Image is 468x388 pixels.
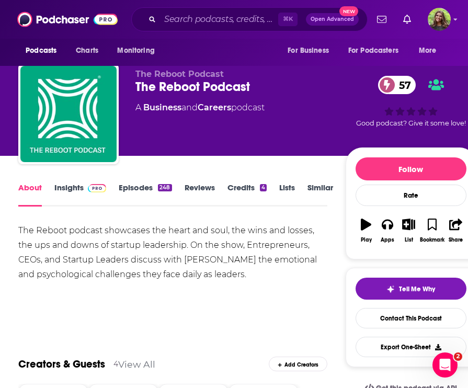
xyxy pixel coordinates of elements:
button: Open AdvancedNew [306,13,359,26]
button: open menu [412,41,450,61]
button: Show profile menu [428,8,451,31]
iframe: Intercom live chat [432,352,458,378]
button: Bookmark [419,212,445,249]
div: Play [361,237,372,243]
button: Export One-Sheet [356,337,466,357]
a: 57 [378,76,416,94]
button: tell me why sparkleTell Me Why [356,278,466,300]
span: For Podcasters [348,43,398,58]
span: 57 [389,76,416,94]
button: Follow [356,157,466,180]
span: Logged in as reagan34226 [428,8,451,31]
span: and [181,102,198,112]
span: For Business [288,43,329,58]
span: More [419,43,437,58]
button: Apps [377,212,398,249]
img: Podchaser Pro [88,184,106,192]
a: Credits4 [227,182,267,207]
div: Add Creators [269,357,327,371]
button: Play [356,212,377,249]
button: Share [445,212,466,249]
input: Search podcasts, credits, & more... [160,11,278,28]
div: A podcast [135,101,265,114]
button: open menu [341,41,414,61]
a: Reviews [185,182,215,207]
span: ⌘ K [278,13,298,26]
a: InsightsPodchaser Pro [54,182,106,207]
span: 2 [454,352,462,361]
button: open menu [280,41,342,61]
a: About [18,182,42,207]
div: List [405,237,413,243]
div: Share [449,237,463,243]
a: Similar [307,182,333,207]
div: 4 [113,359,118,369]
img: Podchaser - Follow, Share and Rate Podcasts [17,9,118,29]
div: The Reboot podcast showcases the heart and soul, the wins and losses, the ups and downs of startu... [18,223,327,282]
span: New [339,6,358,16]
a: Lists [279,182,295,207]
button: List [398,212,419,249]
a: Careers [198,102,231,112]
a: Charts [69,41,105,61]
a: Business [143,102,181,112]
div: 248 [158,184,172,191]
a: Show notifications dropdown [373,10,391,28]
span: The Reboot Podcast [135,69,224,79]
span: Open Advanced [311,17,354,22]
a: Contact This Podcast [356,308,466,328]
span: Podcasts [26,43,56,58]
div: Search podcasts, credits, & more... [131,7,368,31]
a: Episodes248 [119,182,172,207]
button: open menu [18,41,70,61]
div: Bookmark [420,237,444,243]
img: The Reboot Podcast [20,66,117,162]
div: 4 [260,184,267,191]
div: Apps [381,237,394,243]
span: Tell Me Why [399,285,435,293]
a: Creators & Guests [18,358,105,371]
span: Good podcast? Give it some love! [356,119,466,127]
img: tell me why sparkle [386,285,395,293]
a: View All [118,359,155,370]
div: Rate [356,185,466,206]
span: Monitoring [117,43,154,58]
button: open menu [110,41,168,61]
span: Charts [76,43,98,58]
a: Show notifications dropdown [399,10,415,28]
img: User Profile [428,8,451,31]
